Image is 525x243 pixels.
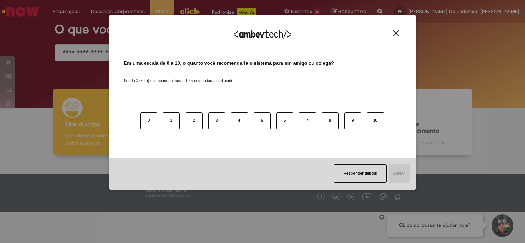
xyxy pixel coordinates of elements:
button: 6 [276,112,293,129]
label: Sendo 0 (zero) não recomendaria e 10 recomendaria totalmente. [124,69,234,84]
button: 2 [186,112,203,129]
button: 1 [163,112,180,129]
button: 8 [322,112,339,129]
button: Responder depois [334,164,387,183]
button: 0 [140,112,157,129]
label: Em uma escala de 0 a 10, o quanto você recomendaria o sistema para um amigo ou colega? [124,60,334,67]
button: 7 [299,112,316,129]
button: 9 [344,112,361,129]
button: 4 [231,112,248,129]
button: Close [391,30,401,36]
button: 10 [367,112,384,129]
img: Logo Ambevtech [234,30,291,39]
img: Close [393,30,399,36]
button: 3 [208,112,225,129]
button: 5 [254,112,271,129]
